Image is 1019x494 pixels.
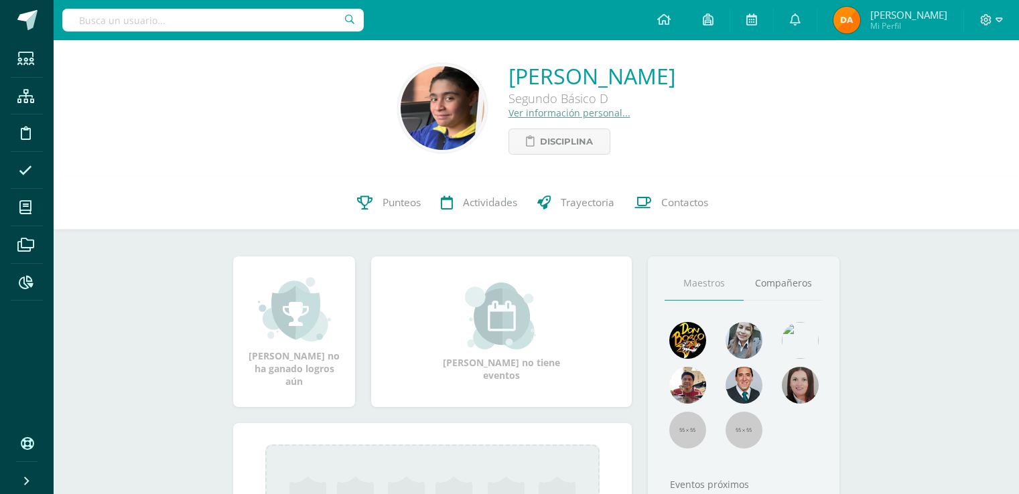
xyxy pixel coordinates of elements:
[726,367,762,404] img: eec80b72a0218df6e1b0c014193c2b59.png
[435,282,569,382] div: [PERSON_NAME] no tiene eventos
[833,7,860,33] img: 82a5943632aca8211823fb2e9800a6c1.png
[782,322,819,359] img: c25c8a4a46aeab7e345bf0f34826bacf.png
[383,195,421,210] span: Punteos
[527,176,624,230] a: Trayectoria
[665,266,744,301] a: Maestros
[782,367,819,404] img: 67c3d6f6ad1c930a517675cdc903f95f.png
[624,176,718,230] a: Contactos
[247,276,342,388] div: [PERSON_NAME] no ha ganado logros aún
[463,195,517,210] span: Actividades
[431,176,527,230] a: Actividades
[669,412,706,448] img: 55x55
[347,176,431,230] a: Punteos
[465,282,538,349] img: event_small.png
[258,276,331,343] img: achievement_small.png
[62,9,364,31] input: Busca un usuario...
[669,322,706,359] img: 29fc2a48271e3f3676cb2cb292ff2552.png
[744,266,823,301] a: Compañeros
[665,478,823,491] div: Eventos próximos
[870,20,947,31] span: Mi Perfil
[661,195,708,210] span: Contactos
[508,90,675,106] div: Segundo Básico D
[870,8,947,21] span: [PERSON_NAME]
[540,129,593,154] span: Disciplina
[508,62,675,90] a: [PERSON_NAME]
[508,129,610,155] a: Disciplina
[561,195,614,210] span: Trayectoria
[669,367,706,404] img: 11152eb22ca3048aebc25a5ecf6973a7.png
[401,66,484,150] img: 86ac515c9ed06d2351424d7b5785fa96.png
[726,412,762,448] img: 55x55
[726,322,762,359] img: 45bd7986b8947ad7e5894cbc9b781108.png
[508,106,630,119] a: Ver información personal...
